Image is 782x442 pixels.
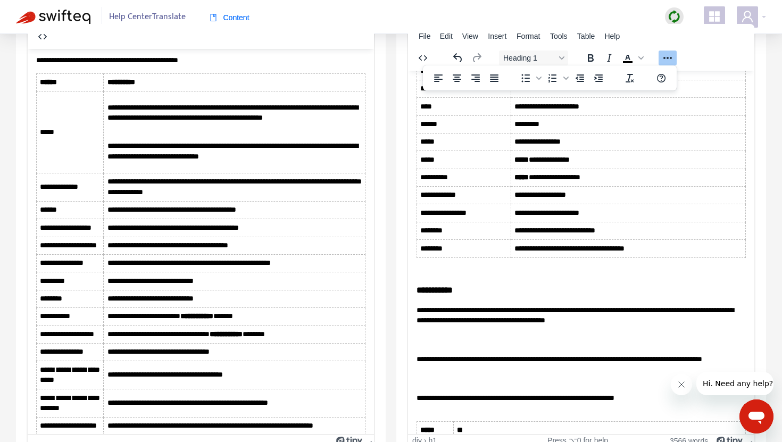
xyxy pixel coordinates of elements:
img: Swifteq [16,10,90,24]
span: View [462,32,478,40]
span: appstore [708,10,721,23]
span: user [741,10,754,23]
span: Content [210,13,249,22]
span: Table [577,32,595,40]
button: Reveal or hide additional toolbar items [659,51,677,65]
img: sync.dc5367851b00ba804db3.png [668,10,681,23]
button: Increase indent [589,71,608,86]
span: File [419,32,431,40]
span: Edit [440,32,453,40]
span: Tools [550,32,568,40]
button: Undo [449,51,467,65]
span: Format [517,32,540,40]
div: Text color Black [619,51,645,65]
div: Bullet list [517,71,543,86]
span: Help [604,32,620,40]
button: Bold [581,51,600,65]
iframe: Rich Text Area [28,49,374,434]
iframe: Rich Text Area [408,71,754,434]
button: Clear formatting [621,71,639,86]
button: Align right [467,71,485,86]
span: Heading 1 [503,54,555,62]
button: Redo [468,51,486,65]
iframe: 会社からのメッセージ [696,372,773,395]
span: Insert [488,32,506,40]
button: Decrease indent [571,71,589,86]
div: Numbered list [544,71,570,86]
iframe: メッセージングウィンドウを開くボタン [739,399,773,433]
button: Align left [429,71,447,86]
button: Align center [448,71,466,86]
span: book [210,14,217,21]
button: Justify [485,71,503,86]
button: Italic [600,51,618,65]
span: Help Center Translate [109,7,186,27]
iframe: メッセージを閉じる [671,374,692,395]
button: Block Heading 1 [499,51,568,65]
button: Help [652,71,670,86]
